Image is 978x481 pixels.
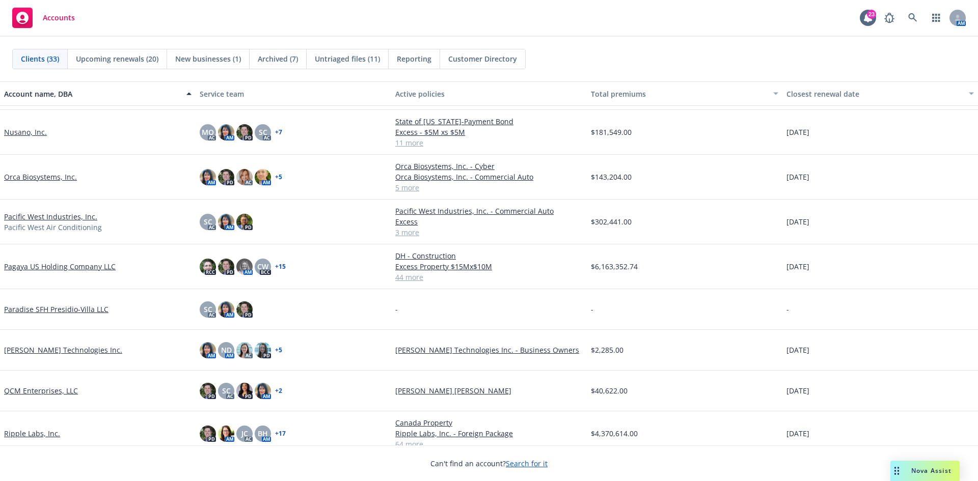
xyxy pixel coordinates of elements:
[275,388,282,394] a: + 2
[395,428,583,439] a: Ripple Labs, Inc. - Foreign Package
[4,304,108,315] a: Paradise SFH Presidio-Villa LLC
[391,81,587,106] button: Active policies
[4,172,77,182] a: Orca Biosystems, Inc.
[236,124,253,140] img: photo
[395,417,583,428] a: Canada Property
[218,426,234,442] img: photo
[222,385,231,396] span: SC
[786,127,809,137] span: [DATE]
[241,428,248,439] span: JC
[395,272,583,282] a: 44 more
[200,259,216,275] img: photo
[43,14,75,22] span: Accounts
[786,428,809,439] span: [DATE]
[218,259,234,275] img: photo
[200,383,216,399] img: photo
[395,439,583,449] a: 64 more
[786,345,809,355] span: [DATE]
[175,53,241,64] span: New businesses (1)
[903,8,923,28] a: Search
[4,211,97,222] a: Pacific West Industries, Inc.
[76,53,158,64] span: Upcoming renewals (20)
[218,301,234,318] img: photo
[395,250,583,261] a: DH - Construction
[275,347,282,353] a: + 5
[395,161,583,172] a: Orca Biosystems, Inc. - Cyber
[204,216,212,227] span: SC
[786,261,809,272] span: [DATE]
[236,259,253,275] img: photo
[448,53,517,64] span: Customer Directory
[236,214,253,230] img: photo
[255,169,271,185] img: photo
[315,53,380,64] span: Untriaged files (11)
[8,4,79,32] a: Accounts
[786,304,789,315] span: -
[591,304,593,315] span: -
[395,182,583,193] a: 5 more
[395,127,583,137] a: Excess - $5M xs $5M
[200,169,216,185] img: photo
[275,129,282,135] a: + 7
[204,304,212,315] span: SC
[867,9,876,18] div: 23
[591,261,638,272] span: $6,163,352.74
[221,345,232,355] span: ND
[591,89,767,99] div: Total premiums
[21,53,59,64] span: Clients (33)
[395,89,583,99] div: Active policies
[4,428,60,439] a: Ripple Labs, Inc.
[395,261,583,272] a: Excess Property $15Mx$10M
[200,342,216,358] img: photo
[275,431,286,437] a: + 17
[395,206,583,216] a: Pacific West Industries, Inc. - Commercial Auto
[236,169,253,185] img: photo
[911,466,952,475] span: Nova Assist
[591,216,632,227] span: $302,441.00
[275,174,282,180] a: + 5
[275,264,286,270] a: + 15
[236,383,253,399] img: photo
[218,214,234,230] img: photo
[591,127,632,137] span: $181,549.00
[397,53,431,64] span: Reporting
[4,89,180,99] div: Account name, DBA
[890,461,960,481] button: Nova Assist
[4,127,47,137] a: Nusano, Inc.
[786,172,809,182] span: [DATE]
[236,342,253,358] img: photo
[258,53,298,64] span: Archived (7)
[395,116,583,127] a: State of [US_STATE]-Payment Bond
[255,342,271,358] img: photo
[786,216,809,227] span: [DATE]
[196,81,391,106] button: Service team
[591,345,623,355] span: $2,285.00
[4,261,116,272] a: Pagaya US Holding Company LLC
[257,261,268,272] span: CW
[786,385,809,396] span: [DATE]
[591,428,638,439] span: $4,370,614.00
[200,89,387,99] div: Service team
[395,227,583,238] a: 3 more
[782,81,978,106] button: Closest renewal date
[258,428,268,439] span: BH
[430,458,548,469] span: Can't find an account?
[926,8,946,28] a: Switch app
[255,383,271,399] img: photo
[259,127,267,137] span: SC
[4,222,102,233] span: Pacific West Air Conditioning
[4,345,122,355] a: [PERSON_NAME] Technologies Inc.
[395,345,583,355] a: [PERSON_NAME] Technologies Inc. - Business Owners
[591,172,632,182] span: $143,204.00
[395,172,583,182] a: Orca Biosystems, Inc. - Commercial Auto
[587,81,782,106] button: Total premiums
[786,89,963,99] div: Closest renewal date
[236,301,253,318] img: photo
[890,461,903,481] div: Drag to move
